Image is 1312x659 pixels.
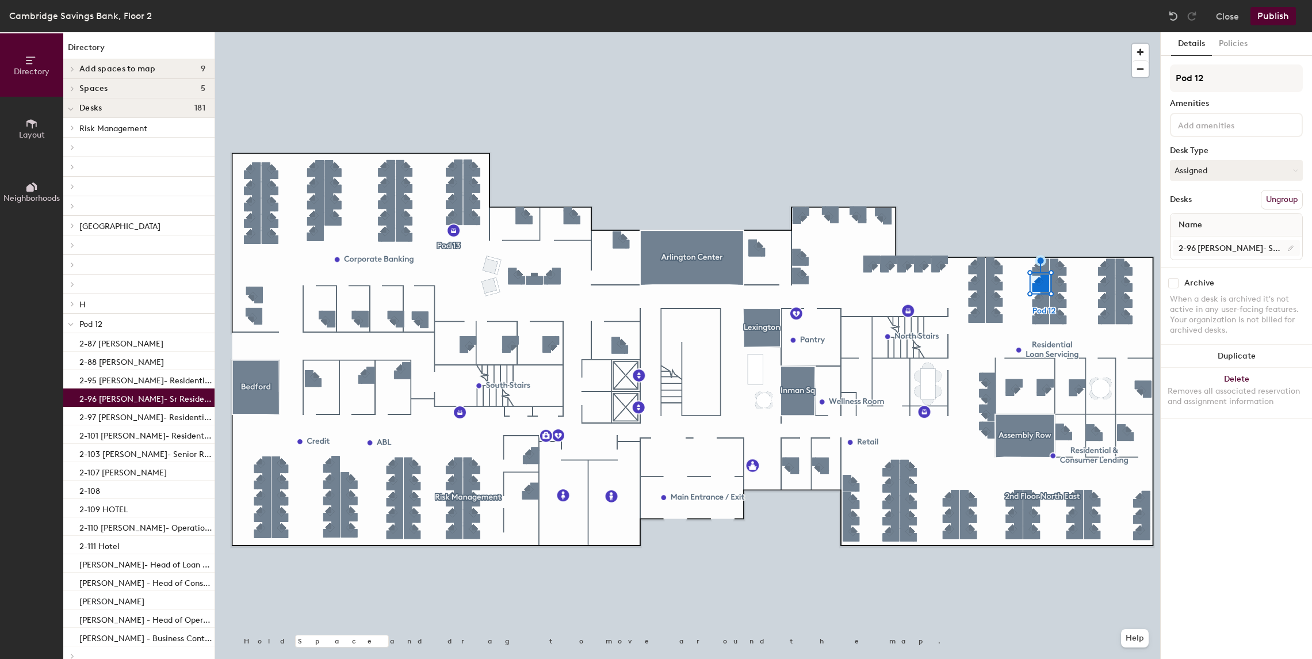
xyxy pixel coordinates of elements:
[1250,7,1296,25] button: Publish
[79,64,156,74] span: Add spaces to map
[1171,32,1212,56] button: Details
[63,41,215,59] h1: Directory
[79,372,212,386] p: 2-95 [PERSON_NAME]- Residential Loan Servicing Specialist
[79,446,212,459] p: 2-103 [PERSON_NAME]- Senior Residential Post Closing Specialist
[194,104,205,113] span: 181
[79,538,120,551] p: 2-111 Hotel
[1186,10,1198,22] img: Redo
[1170,160,1303,181] button: Assigned
[79,336,163,349] p: 2-87 [PERSON_NAME]
[79,612,212,625] p: [PERSON_NAME] - Head of Operations and Service
[14,67,49,77] span: Directory
[19,130,45,140] span: Layout
[1173,215,1208,235] span: Name
[79,428,212,441] p: 2-101 [PERSON_NAME]- Residential Loan Servicing Specialist
[79,483,100,496] p: 2-108
[201,64,205,74] span: 9
[79,104,102,113] span: Desks
[79,354,164,367] p: 2-88 [PERSON_NAME]
[201,84,205,93] span: 5
[1170,195,1192,204] div: Desks
[1216,7,1239,25] button: Close
[1161,345,1312,368] button: Duplicate
[79,300,86,310] span: H
[1184,279,1214,288] div: Archive
[9,9,152,23] div: Cambridge Savings Bank, Floor 2
[79,464,167,478] p: 2-107 [PERSON_NAME]
[3,193,60,203] span: Neighborhoods
[79,593,144,607] p: [PERSON_NAME]
[79,575,212,588] p: [PERSON_NAME] - Head of Consumer and Small Business Banking
[79,124,147,134] span: Risk Management
[1176,117,1279,131] input: Add amenities
[1173,240,1300,256] input: Unnamed desk
[79,84,108,93] span: Spaces
[1168,386,1305,407] div: Removes all associated reservation and assignment information
[79,520,212,533] p: 2-110 [PERSON_NAME]- Operations Business Manager
[1170,146,1303,155] div: Desk Type
[1121,629,1149,647] button: Help
[79,222,160,231] span: [GEOGRAPHIC_DATA]
[79,557,212,570] p: [PERSON_NAME]- Head of Loan Servicing
[79,319,102,329] span: Pod 12
[1261,190,1303,209] button: Ungroup
[1161,368,1312,418] button: DeleteRemoves all associated reservation and assignment information
[79,501,128,515] p: 2-109 HOTEL
[79,409,212,422] p: 2-97 [PERSON_NAME]- Residential Loan Servicing Specialist
[79,630,212,643] p: [PERSON_NAME] - Business Control & Risk Mgmt Officer
[79,391,212,404] p: 2-96 [PERSON_NAME]- Sr Residential Loan Servicing Administrator
[1168,10,1179,22] img: Undo
[1212,32,1254,56] button: Policies
[1170,99,1303,108] div: Amenities
[1170,294,1303,336] div: When a desk is archived it's not active in any user-facing features. Your organization is not bil...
